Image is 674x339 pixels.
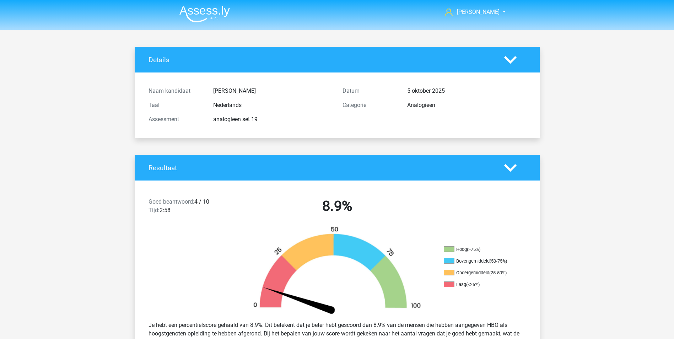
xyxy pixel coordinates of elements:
[241,226,433,315] img: 9.368dbdf3dc12.png
[246,198,429,215] h2: 8.9%
[490,258,507,264] div: (50-75%)
[149,56,494,64] h4: Details
[442,8,500,16] a: [PERSON_NAME]
[208,101,337,109] div: Nederlands
[402,101,531,109] div: Analogieen
[149,164,494,172] h4: Resultaat
[337,101,402,109] div: Categorie
[143,115,208,124] div: Assessment
[444,270,515,276] li: Ondergemiddeld
[149,207,160,214] span: Tijd:
[208,115,337,124] div: analogieen set 19
[179,6,230,22] img: Assessly
[143,198,240,217] div: 4 / 10 2:58
[444,258,515,264] li: Bovengemiddeld
[143,101,208,109] div: Taal
[444,246,515,253] li: Hoog
[402,87,531,95] div: 5 oktober 2025
[489,270,507,275] div: (25-50%)
[444,281,515,288] li: Laag
[337,87,402,95] div: Datum
[143,87,208,95] div: Naam kandidaat
[466,282,480,287] div: (<25%)
[457,9,500,15] span: [PERSON_NAME]
[208,87,337,95] div: [PERSON_NAME]
[149,198,194,205] span: Goed beantwoord:
[467,247,480,252] div: (>75%)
